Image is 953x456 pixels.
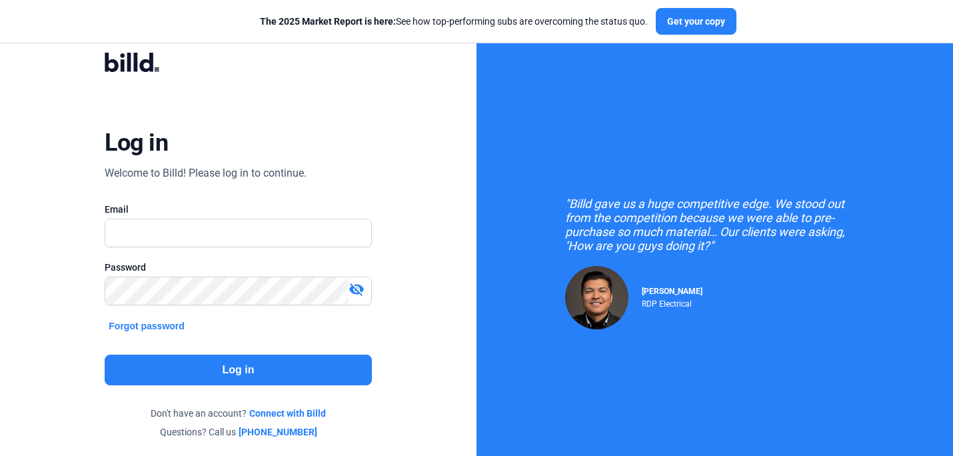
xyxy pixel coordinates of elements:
a: Connect with Billd [249,407,326,420]
div: RDP Electrical [642,296,702,309]
div: "Billd gave us a huge competitive edge. We stood out from the competition because we were able to... [565,197,865,253]
div: Welcome to Billd! Please log in to continue. [105,165,307,181]
mat-icon: visibility_off [349,281,365,297]
a: [PHONE_NUMBER] [239,425,317,439]
div: Don't have an account? [105,407,371,420]
span: [PERSON_NAME] [642,287,702,296]
div: Email [105,203,371,216]
button: Log in [105,355,371,385]
button: Forgot password [105,319,189,333]
button: Get your copy [656,8,736,35]
div: Questions? Call us [105,425,371,439]
span: The 2025 Market Report is here: [260,16,396,27]
img: Raul Pacheco [565,266,628,329]
div: Password [105,261,371,274]
div: Log in [105,128,168,157]
div: See how top-performing subs are overcoming the status quo. [260,15,648,28]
